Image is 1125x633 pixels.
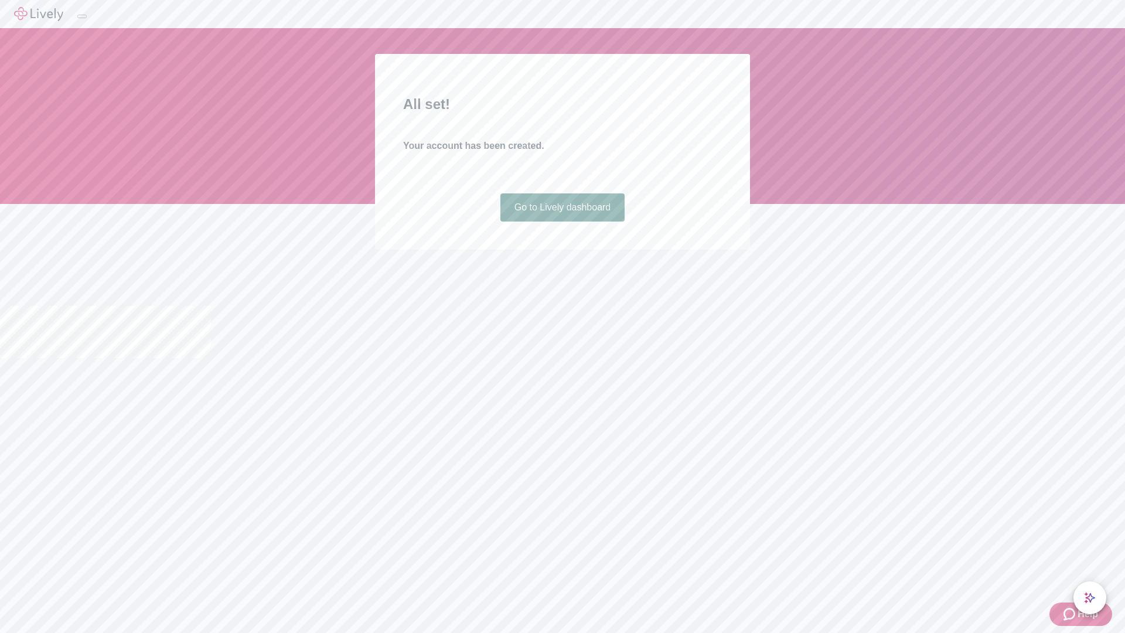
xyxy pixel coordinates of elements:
[1063,607,1078,621] svg: Zendesk support icon
[1073,581,1106,614] button: chat
[403,139,722,153] h4: Your account has been created.
[14,7,63,21] img: Lively
[403,94,722,115] h2: All set!
[1078,607,1098,621] span: Help
[1049,603,1112,626] button: Zendesk support iconHelp
[1084,592,1096,604] svg: Lively AI Assistant
[500,193,625,222] a: Go to Lively dashboard
[77,15,87,18] button: Log out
